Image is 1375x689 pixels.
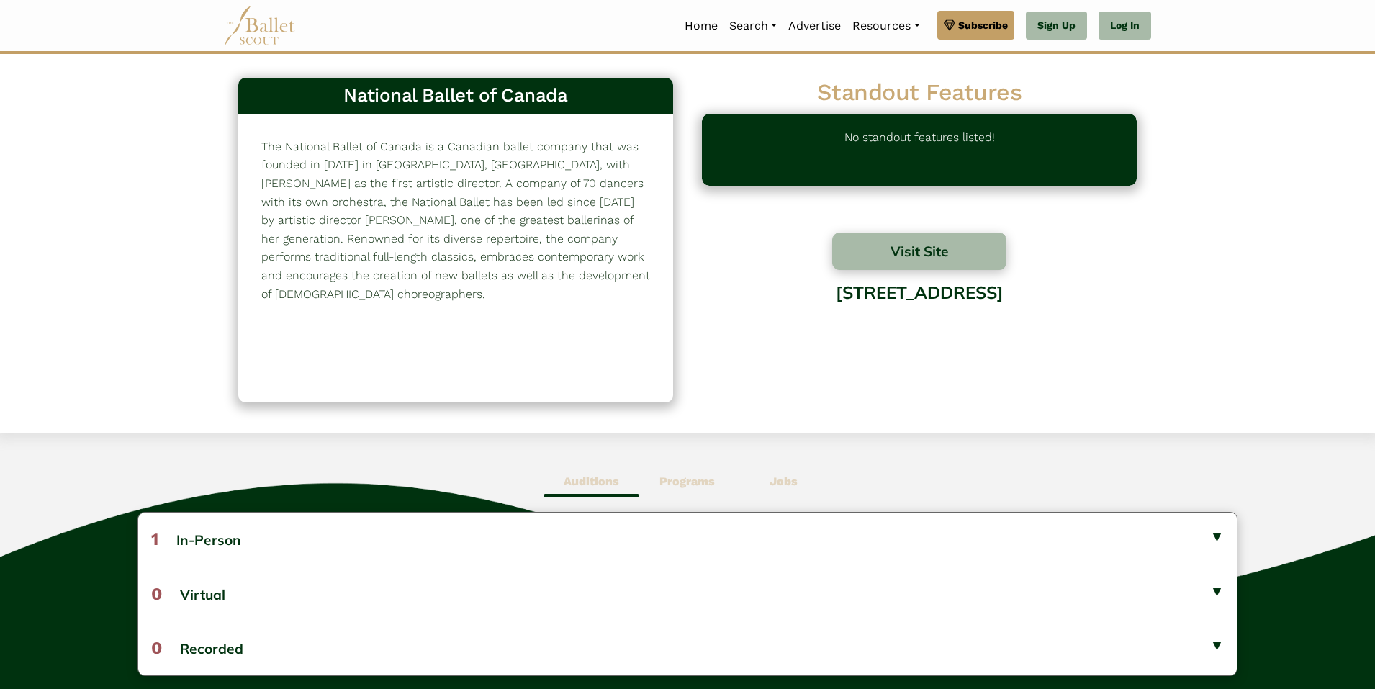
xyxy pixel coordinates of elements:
a: Home [679,11,723,41]
button: 0Virtual [138,567,1237,621]
button: 1In-Person [138,513,1237,566]
a: Log In [1099,12,1151,40]
a: Search [723,11,783,41]
img: gem.svg [944,17,955,33]
p: No standout features listed! [844,128,995,171]
div: [STREET_ADDRESS] [702,271,1137,387]
span: 0 [151,638,162,658]
a: Advertise [783,11,847,41]
a: Resources [847,11,925,41]
b: Programs [659,474,715,488]
span: 0 [151,584,162,604]
h2: Standout Features [702,78,1137,108]
a: Sign Up [1026,12,1087,40]
button: 0Recorded [138,621,1237,675]
b: Jobs [770,474,798,488]
button: Visit Site [832,233,1006,270]
h3: National Ballet of Canada [250,84,662,108]
a: Subscribe [937,11,1014,40]
span: 1 [151,529,158,549]
p: The National Ballet of Canada is a Canadian ballet company that was founded in [DATE] in [GEOGRAP... [261,138,650,303]
span: Subscribe [958,17,1008,33]
b: Auditions [564,474,619,488]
